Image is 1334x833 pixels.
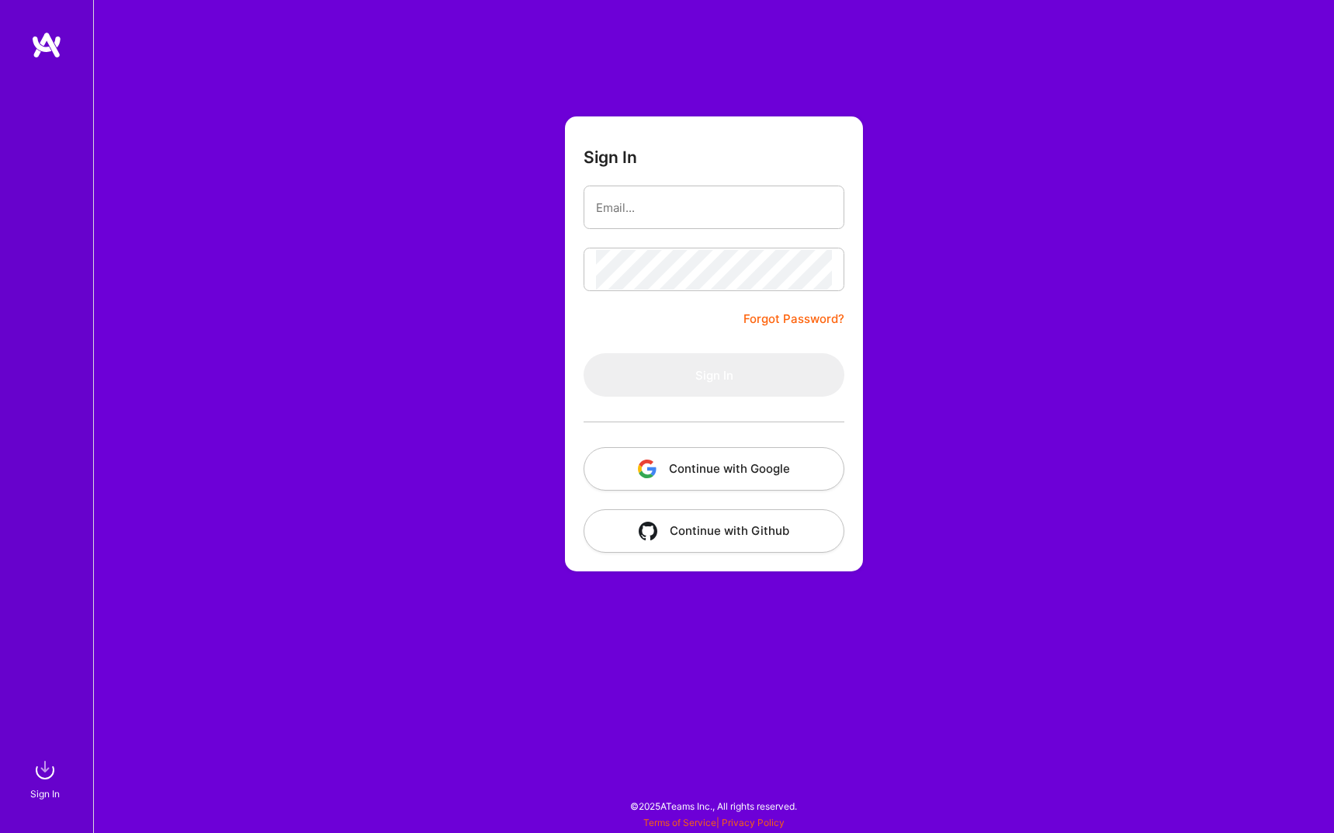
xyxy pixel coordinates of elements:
img: sign in [29,755,61,786]
img: icon [638,460,657,478]
span: | [643,817,785,828]
div: Sign In [30,786,60,802]
a: Terms of Service [643,817,716,828]
div: © 2025 ATeams Inc., All rights reserved. [93,786,1334,825]
h3: Sign In [584,148,637,167]
img: logo [31,31,62,59]
a: Privacy Policy [722,817,785,828]
img: icon [639,522,657,540]
a: sign inSign In [33,755,61,802]
button: Continue with Github [584,509,844,553]
button: Sign In [584,353,844,397]
button: Continue with Google [584,447,844,491]
a: Forgot Password? [743,310,844,328]
input: Email... [596,188,832,227]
